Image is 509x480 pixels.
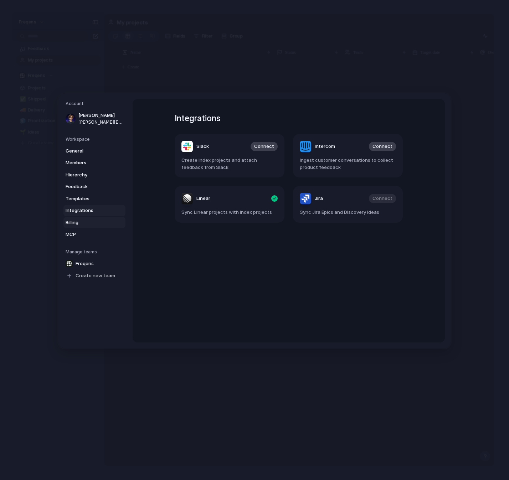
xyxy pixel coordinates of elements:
[63,229,125,240] a: MCP
[66,195,111,202] span: Templates
[66,207,111,214] span: Integrations
[315,143,335,150] span: Intercom
[63,169,125,181] a: Hierarchy
[300,157,396,171] span: Ingest customer conversations to collect product feedback
[66,219,111,226] span: Billing
[63,270,125,282] a: Create new team
[63,181,125,192] a: Feedback
[63,157,125,169] a: Members
[181,209,278,216] span: Sync Linear projects with Index projects
[300,209,396,216] span: Sync Jira Epics and Discovery Ideas
[196,143,209,150] span: Slack
[63,110,125,128] a: [PERSON_NAME][PERSON_NAME][EMAIL_ADDRESS][DOMAIN_NAME]
[63,145,125,157] a: General
[315,195,323,202] span: Jira
[196,195,210,202] span: Linear
[66,148,111,155] span: General
[63,217,125,228] a: Billing
[63,193,125,205] a: Templates
[63,258,125,269] a: Freqens
[76,272,115,279] span: Create new team
[66,100,125,107] h5: Account
[181,157,278,171] span: Create Index projects and attach feedback from Slack
[66,183,111,190] span: Feedback
[76,260,94,267] span: Freqens
[78,119,124,125] span: [PERSON_NAME][EMAIL_ADDRESS][DOMAIN_NAME]
[372,143,392,150] span: Connect
[369,142,396,151] button: Connect
[66,136,125,143] h5: Workspace
[66,231,111,238] span: MCP
[66,249,125,255] h5: Manage teams
[251,142,278,151] button: Connect
[254,143,274,150] span: Connect
[175,112,403,125] h1: Integrations
[63,205,125,216] a: Integrations
[66,159,111,166] span: Members
[66,171,111,179] span: Hierarchy
[78,112,124,119] span: [PERSON_NAME]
